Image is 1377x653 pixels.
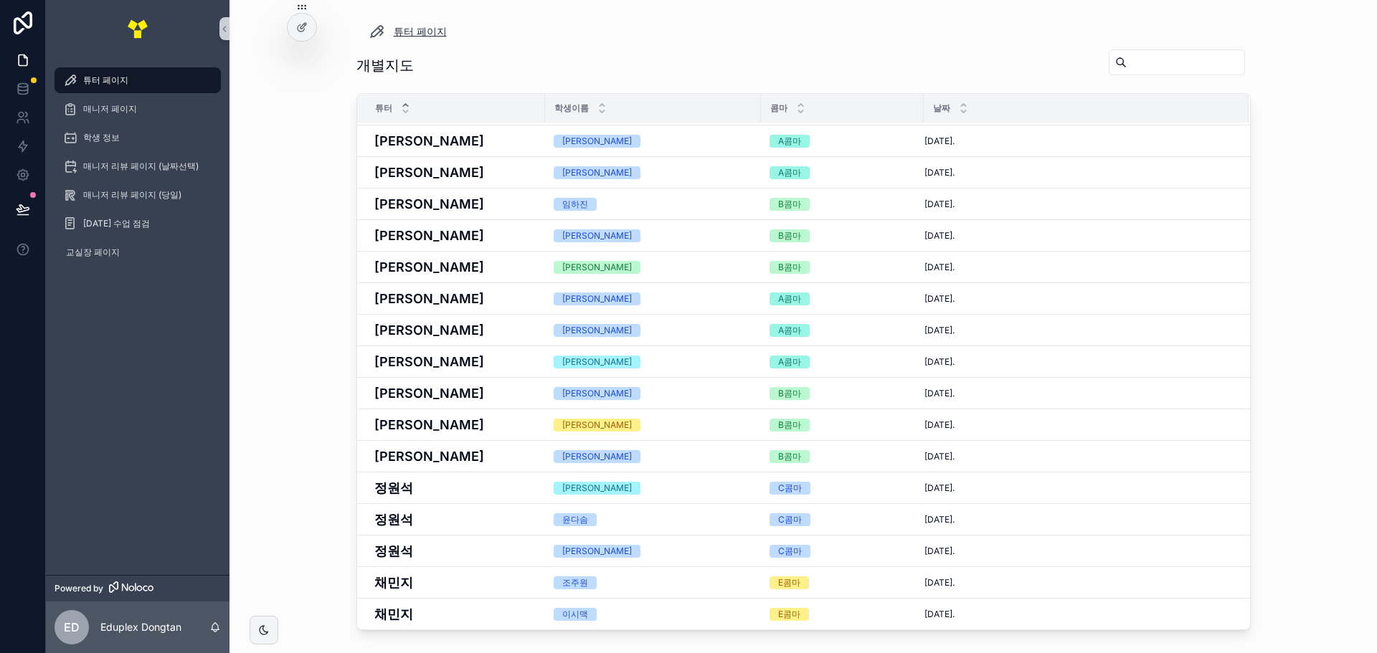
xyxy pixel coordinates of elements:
a: C콤마 [770,482,915,495]
a: 매니저 리뷰 페이지 (당일) [55,182,221,208]
span: [DATE]. [924,451,955,462]
span: [DATE]. [924,135,955,147]
a: A콤마 [770,135,915,148]
span: [DATE]. [924,482,955,494]
span: [DATE]. [924,230,955,242]
div: [PERSON_NAME] [562,482,632,495]
a: [DATE]. [924,230,1231,242]
span: [DATE]. [924,356,955,368]
div: B콤마 [778,387,801,400]
h4: [PERSON_NAME] [374,131,536,151]
div: [PERSON_NAME] [562,356,632,368]
a: E콤마 [770,576,915,589]
div: 이시맥 [562,608,588,621]
h4: 정원석 [374,510,536,529]
span: [DATE]. [924,167,955,178]
a: A콤마 [770,324,915,337]
span: 튜터 페이지 [394,24,447,39]
a: B콤마 [770,198,915,211]
div: C콤마 [778,513,802,526]
span: [DATE]. [924,609,955,620]
div: A콤마 [778,292,801,305]
span: [DATE]. [924,514,955,525]
a: 이시맥 [554,608,752,621]
a: 정원석 [374,478,536,497]
div: [PERSON_NAME] [562,545,632,558]
a: 튜터 페이지 [368,23,447,40]
a: [PERSON_NAME] [554,482,752,495]
div: A콤마 [778,324,801,337]
a: [PERSON_NAME] [374,257,536,277]
div: [PERSON_NAME] [562,419,632,432]
div: B콤마 [778,419,801,432]
p: Eduplex Dongtan [100,620,181,634]
a: [DATE] 수업 점검 [55,211,221,237]
span: 튜터 페이지 [83,75,128,86]
span: [DATE]. [924,577,955,588]
a: [PERSON_NAME] [554,135,752,148]
a: 정원석 [374,541,536,561]
a: [PERSON_NAME] [374,289,536,308]
div: C콤마 [778,545,802,558]
a: [DATE]. [924,419,1231,431]
a: A콤마 [770,292,915,305]
h1: 개별지도 [356,55,414,75]
a: [PERSON_NAME] [554,229,752,242]
a: [DATE]. [924,325,1231,336]
a: [DATE]. [924,482,1231,494]
a: 윤다솜 [554,513,752,526]
div: B콤마 [778,450,801,463]
span: 교실장 페이지 [66,247,120,258]
a: 채민지 [374,604,536,624]
div: A콤마 [778,135,801,148]
div: A콤마 [778,356,801,368]
a: Powered by [46,575,229,601]
div: [PERSON_NAME] [562,229,632,242]
div: B콤마 [778,229,801,242]
a: [DATE]. [924,135,1231,147]
a: [PERSON_NAME] [554,387,752,400]
a: [PERSON_NAME] [374,163,536,182]
a: B콤마 [770,450,915,463]
a: B콤마 [770,419,915,432]
span: [DATE] 수업 점검 [83,218,150,229]
a: B콤마 [770,261,915,274]
span: [DATE]. [924,293,955,305]
a: [DATE]. [924,356,1231,368]
a: A콤마 [770,166,915,179]
a: [DATE]. [924,388,1231,399]
span: 매니저 리뷰 페이지 (날짜선택) [83,161,199,172]
a: [PERSON_NAME] [554,166,752,179]
a: A콤마 [770,356,915,368]
div: scrollable content [46,57,229,284]
span: [DATE]. [924,262,955,273]
a: [PERSON_NAME] [374,226,536,245]
span: Powered by [55,583,103,594]
a: [PERSON_NAME] [374,383,536,403]
div: E콤마 [778,608,800,621]
span: 날짜 [933,103,950,114]
a: 교실장 페이지 [55,239,221,265]
a: [PERSON_NAME] [554,261,752,274]
div: [PERSON_NAME] [562,292,632,305]
span: [DATE]. [924,419,955,431]
a: 매니저 리뷰 페이지 (날짜선택) [55,153,221,179]
a: E콤마 [770,608,915,621]
a: 매니저 페이지 [55,96,221,122]
span: ED [64,619,80,636]
span: 학생 정보 [83,132,120,143]
div: B콤마 [778,261,801,274]
a: [PERSON_NAME] [554,324,752,337]
span: 학생이름 [554,103,589,114]
a: [PERSON_NAME] [374,194,536,214]
a: [PERSON_NAME] [554,292,752,305]
div: [PERSON_NAME] [562,450,632,463]
a: [DATE]. [924,514,1231,525]
div: 임하진 [562,198,588,211]
a: [PERSON_NAME] [554,419,752,432]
